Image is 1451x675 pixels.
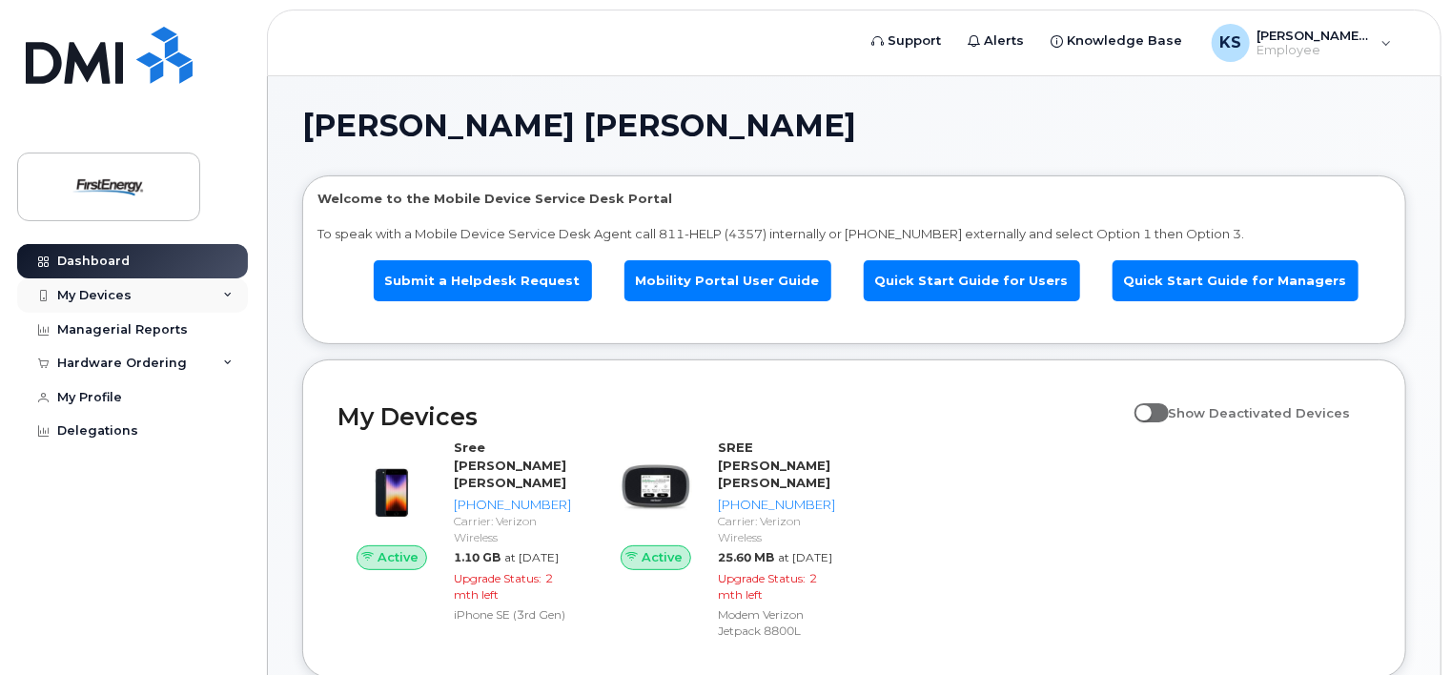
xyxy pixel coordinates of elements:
[718,440,830,490] strong: SREE [PERSON_NAME] [PERSON_NAME]
[718,550,774,564] span: 25.60 MB
[718,606,835,639] div: Modem Verizon Jetpack 8800L
[718,571,806,585] span: Upgrade Status:
[718,513,835,545] div: Carrier: Verizon Wireless
[642,548,683,566] span: Active
[1113,260,1359,301] a: Quick Start Guide for Managers
[624,260,831,301] a: Mobility Portal User Guide
[454,571,542,585] span: Upgrade Status:
[337,402,1125,431] h2: My Devices
[374,260,592,301] a: Submit a Helpdesk Request
[454,571,553,602] span: 2 mth left
[864,260,1080,301] a: Quick Start Guide for Users
[454,496,571,514] div: [PHONE_NUMBER]
[378,548,419,566] span: Active
[718,496,835,514] div: [PHONE_NUMBER]
[317,225,1391,243] p: To speak with a Mobile Device Service Desk Agent call 811-HELP (4357) internally or [PHONE_NUMBER...
[778,550,832,564] span: at [DATE]
[454,606,571,623] div: iPhone SE (3rd Gen)
[353,448,431,526] img: image20231002-3703462-1angbar.jpeg
[504,550,559,564] span: at [DATE]
[1169,405,1351,420] span: Show Deactivated Devices
[454,550,501,564] span: 1.10 GB
[337,439,579,626] a: ActiveSree [PERSON_NAME] [PERSON_NAME][PHONE_NUMBER]Carrier: Verizon Wireless1.10 GBat [DATE]Upgr...
[617,448,695,526] img: image20231002-3703462-zs44o9.jpeg
[454,513,571,545] div: Carrier: Verizon Wireless
[1134,395,1150,410] input: Show Deactivated Devices
[718,571,817,602] span: 2 mth left
[302,112,856,140] span: [PERSON_NAME] [PERSON_NAME]
[454,440,566,490] strong: Sree [PERSON_NAME] [PERSON_NAME]
[317,190,1391,208] p: Welcome to the Mobile Device Service Desk Portal
[602,439,843,643] a: ActiveSREE [PERSON_NAME] [PERSON_NAME][PHONE_NUMBER]Carrier: Verizon Wireless25.60 MBat [DATE]Upg...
